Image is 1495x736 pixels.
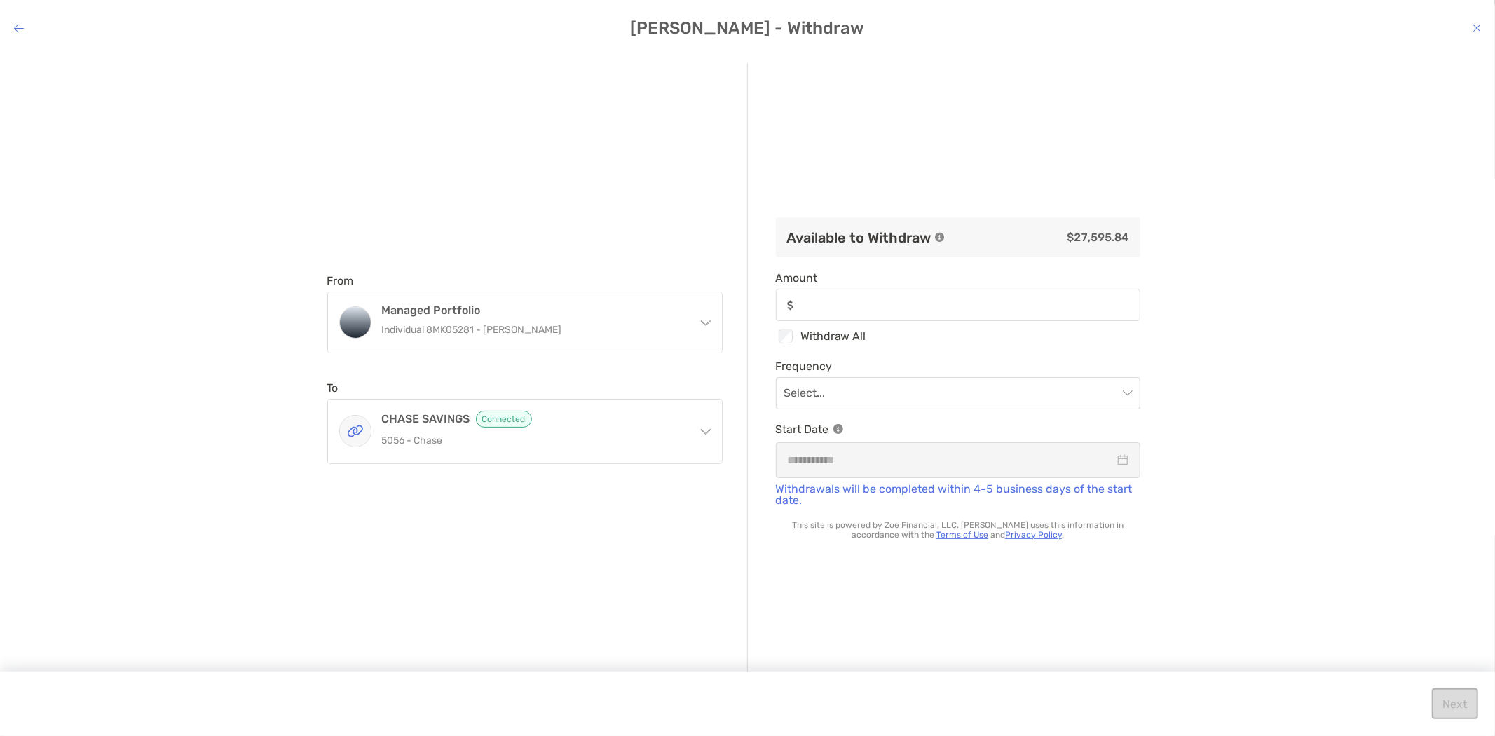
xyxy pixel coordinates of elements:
p: This site is powered by Zoe Financial, LLC. [PERSON_NAME] uses this information in accordance wit... [776,520,1140,540]
span: Frequency [776,360,1140,373]
img: Information Icon [833,424,843,434]
div: Withdraw All [776,327,1140,345]
span: Amount [776,271,1140,285]
a: Terms of Use [936,530,988,540]
h4: CHASE SAVINGS [382,411,685,428]
h4: Managed Portfolio [382,304,685,317]
a: Privacy Policy [1005,530,1062,540]
h3: Available to Withdraw [787,229,931,246]
p: Withdrawals will be completed within 4-5 business days of the start date. [776,484,1140,506]
img: Managed Portfolio [340,307,371,338]
p: Start Date [776,421,1140,438]
span: Connected [476,411,532,428]
label: From [327,274,354,287]
p: Individual 8MK05281 - [PERSON_NAME] [382,321,685,339]
img: input icon [787,300,793,311]
p: 5056 - Chase [382,432,685,449]
label: To [327,381,339,395]
p: $27,595.84 [957,229,1129,246]
input: Amountinput icon [799,299,1140,311]
img: CHASE SAVINGS [340,416,371,447]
